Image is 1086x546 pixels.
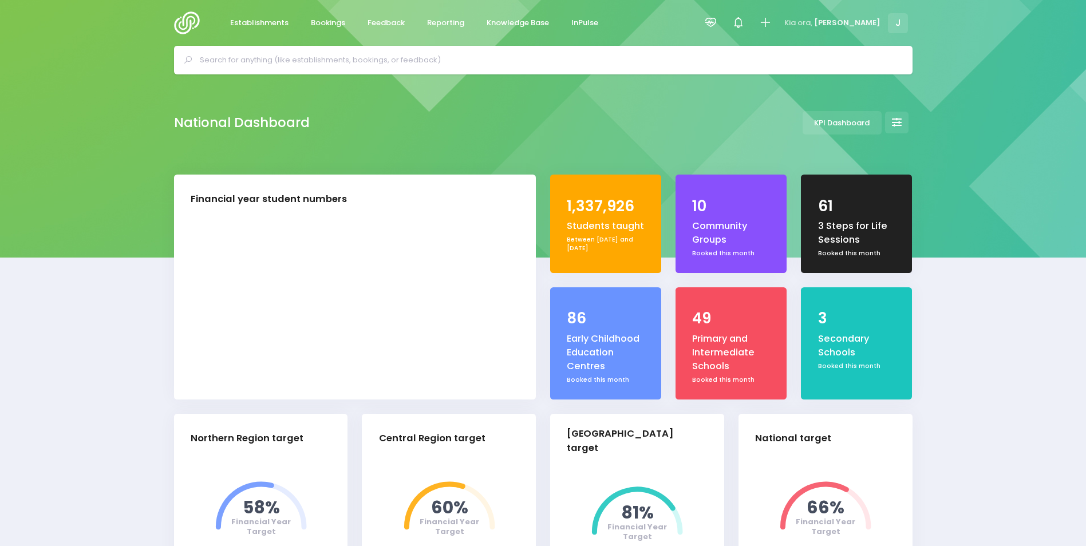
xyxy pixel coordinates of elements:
div: 3 Steps for Life Sessions [818,219,896,247]
span: Knowledge Base [487,17,549,29]
div: 49 [692,307,770,330]
div: Between [DATE] and [DATE] [567,235,645,253]
span: Feedback [368,17,405,29]
div: Community Groups [692,219,770,247]
div: 3 [818,307,896,330]
a: Feedback [358,12,414,34]
h2: National Dashboard [174,115,310,130]
div: 86 [567,307,645,330]
div: Financial year student numbers [191,192,347,207]
span: InPulse [571,17,598,29]
div: National target [755,432,831,446]
div: [GEOGRAPHIC_DATA] target [567,427,698,456]
div: Primary and Intermediate Schools [692,332,770,374]
span: Bookings [311,17,345,29]
a: Establishments [221,12,298,34]
div: Central Region target [379,432,485,446]
div: Secondary Schools [818,332,896,360]
div: 1,337,926 [567,195,645,217]
div: Booked this month [567,375,645,385]
span: J [888,13,908,33]
div: Booked this month [692,375,770,385]
span: [PERSON_NAME] [814,17,880,29]
div: Students taught [567,219,645,233]
div: Early Childhood Education Centres [567,332,645,374]
input: Search for anything (like establishments, bookings, or feedback) [200,52,897,69]
div: 61 [818,195,896,217]
a: KPI Dashboard [803,111,882,134]
span: Kia ora, [784,17,812,29]
div: Northern Region target [191,432,303,446]
div: Booked this month [818,362,896,371]
a: Knowledge Base [477,12,559,34]
img: Logo [174,11,207,34]
div: Booked this month [818,249,896,258]
div: Booked this month [692,249,770,258]
span: Reporting [427,17,464,29]
a: InPulse [562,12,608,34]
div: 10 [692,195,770,217]
a: Bookings [302,12,355,34]
a: Reporting [418,12,474,34]
span: Establishments [230,17,289,29]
